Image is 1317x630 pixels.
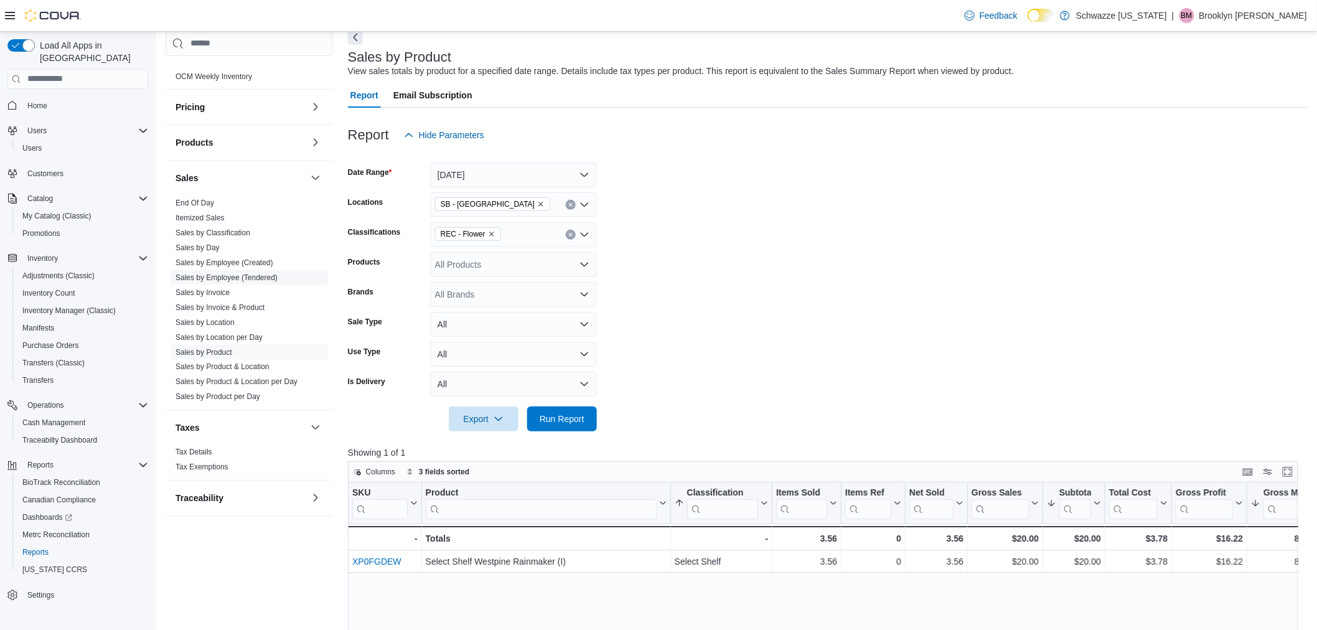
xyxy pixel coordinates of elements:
[176,214,225,222] a: Itemized Sales
[22,306,116,316] span: Inventory Manager (Classic)
[17,268,148,283] span: Adjustments (Classic)
[1263,487,1314,519] div: Gross Margin
[22,288,75,298] span: Inventory Count
[1109,531,1168,546] div: $3.78
[1176,554,1243,569] div: $16.22
[1179,8,1194,23] div: Brooklyn Michele Carlton
[17,141,148,156] span: Users
[430,372,597,397] button: All
[909,531,963,546] div: 3.56
[12,543,153,561] button: Reports
[17,303,148,318] span: Inventory Manager (Classic)
[176,228,250,238] span: Sales by Classification
[12,372,153,389] button: Transfers
[348,65,1014,78] div: View sales totals by product for a specified date range. Details include tax types per product. T...
[12,491,153,509] button: Canadian Compliance
[176,288,230,298] span: Sales by Invoice
[1176,487,1243,519] button: Gross Profit
[17,492,148,507] span: Canadian Compliance
[348,347,380,357] label: Use Type
[845,487,891,499] div: Items Ref
[27,101,47,111] span: Home
[12,319,153,337] button: Manifests
[687,487,758,519] div: Classification
[348,50,451,65] h3: Sales by Product
[909,487,954,499] div: Net Sold
[430,342,597,367] button: All
[430,162,597,187] button: [DATE]
[430,312,597,337] button: All
[176,317,235,327] span: Sales by Location
[176,228,250,237] a: Sales by Classification
[12,225,153,242] button: Promotions
[176,377,298,387] span: Sales by Product & Location per Day
[776,487,827,499] div: Items Sold
[22,565,87,575] span: [US_STATE] CCRS
[22,228,60,238] span: Promotions
[960,3,1023,28] a: Feedback
[1059,487,1091,519] div: Subtotal
[845,487,901,519] button: Items Ref
[17,562,148,577] span: Washington CCRS
[425,487,656,499] div: Product
[17,303,121,318] a: Inventory Manager (Classic)
[419,129,484,141] span: Hide Parameters
[776,531,837,546] div: 3.56
[1047,554,1101,569] div: $20.00
[972,487,1029,499] div: Gross Sales
[2,250,153,267] button: Inventory
[349,464,400,479] button: Columns
[435,197,550,211] span: SB - Belmar
[22,341,79,350] span: Purchase Orders
[22,166,68,181] a: Customers
[441,198,535,210] span: SB - [GEOGRAPHIC_DATA]
[176,363,269,372] a: Sales by Product & Location
[17,373,59,388] a: Transfers
[845,554,901,569] div: 0
[909,487,954,519] div: Net Sold
[22,477,100,487] span: BioTrack Reconciliation
[527,407,597,431] button: Run Report
[17,415,148,430] span: Cash Management
[579,230,589,240] button: Open list of options
[176,492,223,504] h3: Traceability
[348,167,392,177] label: Date Range
[176,362,269,372] span: Sales by Product & Location
[17,209,96,223] a: My Catalog (Classic)
[17,510,148,525] span: Dashboards
[674,554,768,569] div: Select Shelf
[348,30,363,45] button: Next
[17,355,90,370] a: Transfers (Classic)
[12,509,153,526] a: Dashboards
[537,200,545,208] button: Remove SB - Belmar from selection in this group
[22,435,97,445] span: Traceabilty Dashboard
[308,100,323,115] button: Pricing
[176,172,199,184] h3: Sales
[972,531,1039,546] div: $20.00
[176,421,200,434] h3: Taxes
[1176,487,1233,519] div: Gross Profit
[176,392,260,402] span: Sales by Product per Day
[540,413,584,425] span: Run Report
[845,487,891,519] div: Items Ref
[352,557,401,567] a: XP0FGDEW
[17,433,148,448] span: Traceabilty Dashboard
[1263,487,1314,499] div: Gross Margin
[348,257,380,267] label: Products
[419,467,469,477] span: 3 fields sorted
[308,171,323,186] button: Sales
[27,460,54,470] span: Reports
[176,318,235,327] a: Sales by Location
[166,195,333,410] div: Sales
[176,136,306,149] button: Products
[566,200,576,210] button: Clear input
[2,456,153,474] button: Reports
[27,126,47,136] span: Users
[176,101,306,113] button: Pricing
[12,431,153,449] button: Traceabilty Dashboard
[22,123,148,138] span: Users
[1109,487,1158,499] div: Total Cost
[348,128,389,143] h3: Report
[425,531,666,546] div: Totals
